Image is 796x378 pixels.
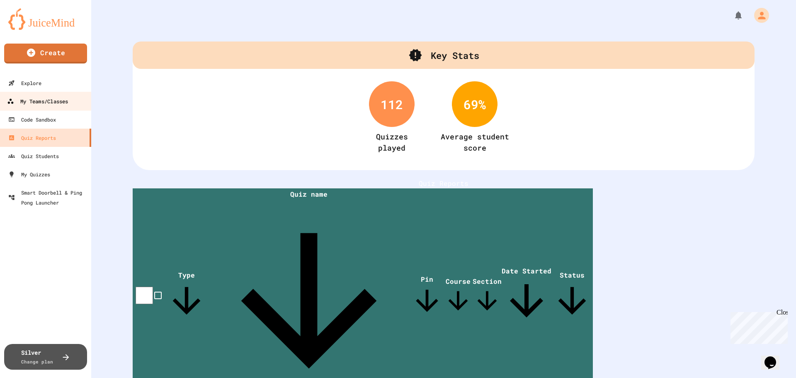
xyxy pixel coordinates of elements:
span: Section [473,277,502,315]
div: Smart Doorbell & Ping Pong Launcher [8,188,88,207]
span: Change plan [21,358,53,365]
span: Pin [410,275,444,317]
div: Chat with us now!Close [3,3,57,53]
div: Code Sandbox [8,115,56,124]
div: 112 [369,81,415,127]
div: Quiz Students [8,151,59,161]
span: Course [444,277,473,315]
button: SilverChange plan [4,344,87,370]
a: Create [4,44,87,63]
div: Average student score [439,131,510,154]
span: Type [166,271,207,322]
div: Quiz Reports [8,133,56,143]
iframe: chat widget [727,309,788,344]
iframe: chat widget [761,345,788,370]
img: logo-orange.svg [8,8,83,30]
div: My Quizzes [8,169,50,179]
div: My Account [745,6,771,25]
span: Date Started [502,266,551,326]
div: Silver [21,348,53,366]
h1: Quiz Reports [133,178,755,188]
div: My Notifications [718,8,745,22]
div: 69 % [452,81,498,127]
div: Key Stats [133,41,755,69]
input: select all desserts [136,287,153,304]
div: Quizzes played [376,131,408,154]
span: Status [551,271,593,322]
div: My Teams/Classes [7,96,68,107]
div: Explore [8,78,41,88]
